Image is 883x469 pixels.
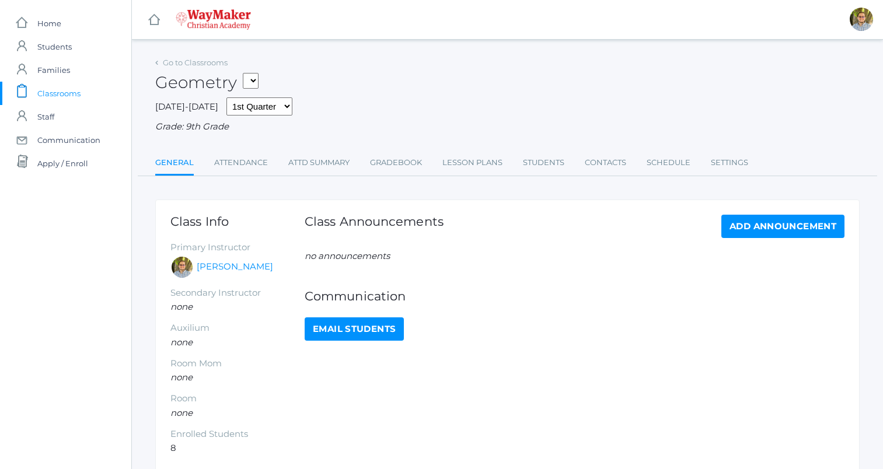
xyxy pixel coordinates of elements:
[170,215,305,228] h1: Class Info
[170,288,305,298] h5: Secondary Instructor
[155,101,218,112] span: [DATE]-[DATE]
[288,151,350,174] a: Attd Summary
[37,35,72,58] span: Students
[305,289,844,303] h1: Communication
[170,256,194,279] div: Kylen Braileanu
[163,58,228,67] a: Go to Classrooms
[170,301,193,312] em: none
[197,260,273,274] a: [PERSON_NAME]
[170,337,193,348] em: none
[170,442,305,455] li: 8
[170,407,193,418] em: none
[442,151,502,174] a: Lesson Plans
[37,12,61,35] span: Home
[176,9,251,30] img: 4_waymaker-logo-stack-white.png
[155,151,194,176] a: General
[523,151,564,174] a: Students
[37,58,70,82] span: Families
[370,151,422,174] a: Gradebook
[850,8,873,31] div: Kylen Braileanu
[170,323,305,333] h5: Auxilium
[214,151,268,174] a: Attendance
[37,82,81,105] span: Classrooms
[37,128,100,152] span: Communication
[170,359,305,369] h5: Room Mom
[155,120,860,134] div: Grade: 9th Grade
[170,372,193,383] em: none
[305,317,404,341] a: Email Students
[170,429,305,439] h5: Enrolled Students
[305,250,390,261] em: no announcements
[721,215,844,238] a: Add Announcement
[711,151,748,174] a: Settings
[37,105,54,128] span: Staff
[585,151,626,174] a: Contacts
[305,215,444,235] h1: Class Announcements
[37,152,88,175] span: Apply / Enroll
[170,394,305,404] h5: Room
[170,243,305,253] h5: Primary Instructor
[647,151,690,174] a: Schedule
[155,73,259,92] h2: Geometry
